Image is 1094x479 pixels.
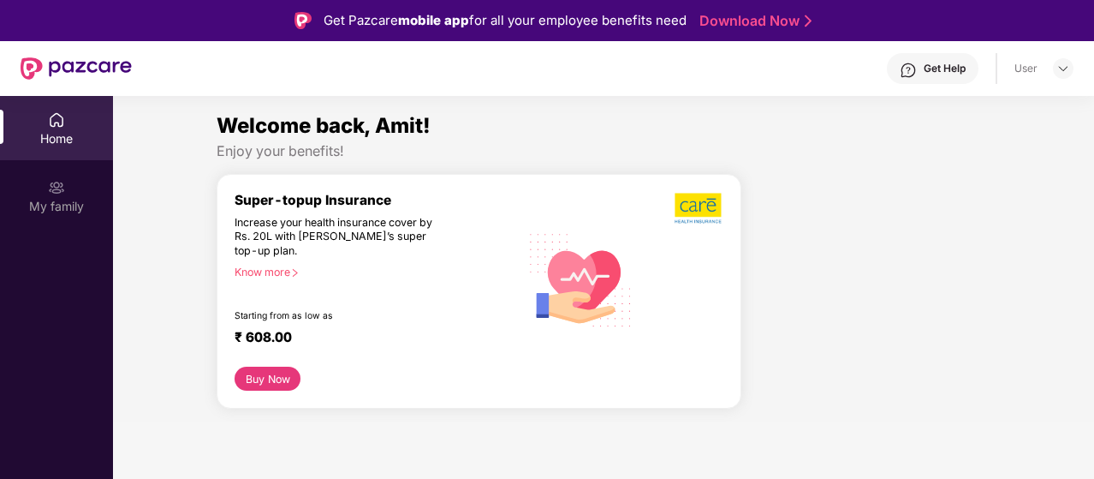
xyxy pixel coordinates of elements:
div: ₹ 608.00 [235,329,502,350]
div: Increase your health insurance cover by Rs. 20L with [PERSON_NAME]’s super top-up plan. [235,216,446,259]
img: svg+xml;base64,PHN2ZyBpZD0iSG9tZSIgeG1sbnM9Imh0dHA6Ly93d3cudzMub3JnLzIwMDAvc3ZnIiB3aWR0aD0iMjAiIG... [48,111,65,129]
div: User [1014,62,1038,75]
img: svg+xml;base64,PHN2ZyB4bWxucz0iaHR0cDovL3d3dy53My5vcmcvMjAwMC9zdmciIHhtbG5zOnhsaW5rPSJodHRwOi8vd3... [520,217,642,341]
div: Know more [235,266,509,278]
img: Logo [294,12,312,29]
img: svg+xml;base64,PHN2ZyBpZD0iRHJvcGRvd24tMzJ4MzIiIHhtbG5zPSJodHRwOi8vd3d3LnczLm9yZy8yMDAwL3N2ZyIgd2... [1056,62,1070,75]
div: Starting from as low as [235,310,447,322]
img: Stroke [805,12,812,30]
strong: mobile app [398,12,469,28]
img: svg+xml;base64,PHN2ZyB3aWR0aD0iMjAiIGhlaWdodD0iMjAiIHZpZXdCb3g9IjAgMCAyMCAyMCIgZmlsbD0ibm9uZSIgeG... [48,179,65,196]
button: Buy Now [235,367,300,391]
div: Get Help [924,62,966,75]
span: Welcome back, Amit! [217,113,431,138]
img: New Pazcare Logo [21,57,132,80]
div: Enjoy your benefits! [217,142,990,160]
div: Get Pazcare for all your employee benefits need [324,10,687,31]
img: b5dec4f62d2307b9de63beb79f102df3.png [675,192,723,225]
a: Download Now [699,12,806,30]
div: Super-topup Insurance [235,192,520,208]
img: svg+xml;base64,PHN2ZyBpZD0iSGVscC0zMngzMiIgeG1sbnM9Imh0dHA6Ly93d3cudzMub3JnLzIwMDAvc3ZnIiB3aWR0aD... [900,62,917,79]
span: right [290,268,300,278]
